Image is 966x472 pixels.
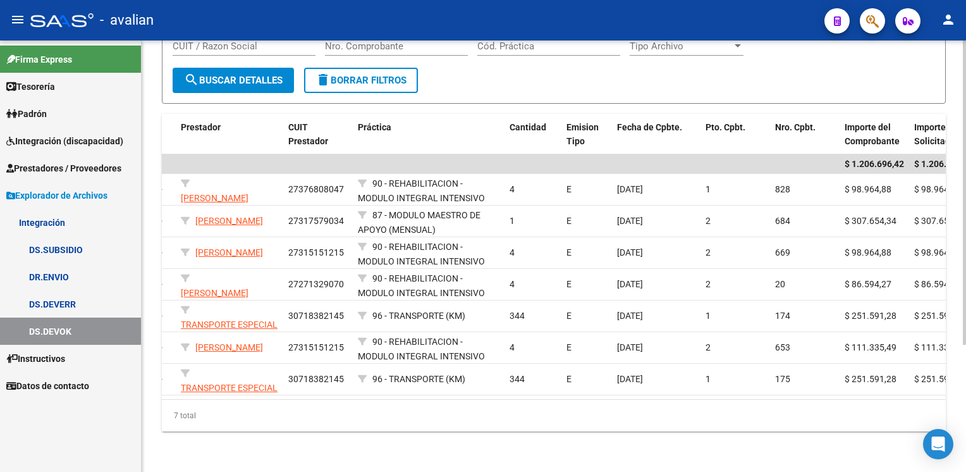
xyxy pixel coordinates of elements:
[706,247,711,258] span: 2
[941,12,956,27] mat-icon: person
[181,193,248,218] span: [PERSON_NAME] [PERSON_NAME]
[914,342,966,352] span: $ 111.335,49
[923,429,953,459] div: Open Intercom Messenger
[510,184,515,194] span: 4
[173,68,294,93] button: Buscar Detalles
[288,311,344,321] span: 30718382145
[6,161,121,175] span: Prestadores / Proveedores
[353,114,504,156] datatable-header-cell: Práctica
[510,311,525,321] span: 344
[914,184,961,194] span: $ 98.964,88
[372,374,465,384] span: 96 - TRANSPORTE (KM)
[195,342,263,352] span: [PERSON_NAME]
[358,273,485,313] span: 90 - REHABILITACION - MODULO INTEGRAL INTENSIVO (SEMANAL)
[845,216,896,226] span: $ 307.654,34
[566,311,572,321] span: E
[775,374,790,384] span: 175
[181,320,278,344] span: TRANSPORTE ESPECIAL ALE S. R. L.
[504,114,561,156] datatable-header-cell: Cantidad
[617,247,643,258] span: [DATE]
[706,311,711,321] span: 1
[510,374,525,384] span: 344
[181,288,248,313] span: [PERSON_NAME] [PERSON_NAME]
[510,122,546,132] span: Cantidad
[566,122,599,147] span: Emision Tipo
[6,134,123,148] span: Integración (discapacidad)
[566,342,572,352] span: E
[566,374,572,384] span: E
[775,311,790,321] span: 174
[706,216,711,226] span: 2
[184,75,283,86] span: Buscar Detalles
[845,374,896,384] span: $ 251.591,28
[612,114,700,156] datatable-header-cell: Fecha de Cpbte.
[617,311,643,321] span: [DATE]
[288,247,344,258] span: 27315151215
[706,122,745,132] span: Pto. Cpbt.
[195,216,263,226] span: [PERSON_NAME]
[706,374,711,384] span: 1
[510,247,515,258] span: 4
[770,114,840,156] datatable-header-cell: Nro. Cpbt.
[566,184,572,194] span: E
[510,279,515,289] span: 4
[315,72,331,87] mat-icon: delete
[283,114,353,156] datatable-header-cell: CUIT Prestador
[358,122,391,132] span: Práctica
[100,6,154,34] span: - avalian
[288,279,344,289] span: 27271329070
[840,114,909,156] datatable-header-cell: Importe del Comprobante
[914,311,966,321] span: $ 251.591,28
[566,216,572,226] span: E
[6,352,65,366] span: Instructivos
[706,342,711,352] span: 2
[706,184,711,194] span: 1
[288,374,344,384] span: 30718382145
[358,242,485,281] span: 90 - REHABILITACION - MODULO INTEGRAL INTENSIVO (SEMANAL)
[914,247,961,258] span: $ 98.964,88
[775,342,790,352] span: 653
[6,379,89,393] span: Datos de contacto
[288,216,344,226] span: 27317579034
[566,247,572,258] span: E
[288,184,344,194] span: 27376808047
[617,374,643,384] span: [DATE]
[706,279,711,289] span: 2
[315,75,407,86] span: Borrar Filtros
[510,342,515,352] span: 4
[617,342,643,352] span: [DATE]
[358,210,480,235] span: 87 - MODULO MAESTRO DE APOYO (MENSUAL)
[700,114,770,156] datatable-header-cell: Pto. Cpbt.
[566,279,572,289] span: E
[775,247,790,258] span: 669
[181,383,278,407] span: TRANSPORTE ESPECIAL ALE S. R. L.
[845,279,891,289] span: $ 86.594,27
[617,122,682,132] span: Fecha de Cpbte.
[617,279,643,289] span: [DATE]
[304,68,418,93] button: Borrar Filtros
[617,184,643,194] span: [DATE]
[845,184,891,194] span: $ 98.964,88
[288,122,328,147] span: CUIT Prestador
[184,72,199,87] mat-icon: search
[845,122,900,147] span: Importe del Comprobante
[10,12,25,27] mat-icon: menu
[510,216,515,226] span: 1
[358,178,485,218] span: 90 - REHABILITACION - MODULO INTEGRAL INTENSIVO (SEMANAL)
[617,216,643,226] span: [DATE]
[372,311,465,321] span: 96 - TRANSPORTE (KM)
[195,247,263,258] span: [PERSON_NAME]
[176,114,283,156] datatable-header-cell: Prestador
[845,159,904,169] span: $ 1.206.696,42
[181,122,221,132] span: Prestador
[6,107,47,121] span: Padrón
[288,342,344,352] span: 27315151215
[775,216,790,226] span: 684
[6,53,72,66] span: Firma Express
[358,337,485,376] span: 90 - REHABILITACION - MODULO INTEGRAL INTENSIVO (SEMANAL)
[914,122,955,147] span: Importe Solicitado
[914,216,966,226] span: $ 307.654,34
[914,374,966,384] span: $ 251.591,28
[845,247,891,258] span: $ 98.964,88
[6,189,107,202] span: Explorador de Archivos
